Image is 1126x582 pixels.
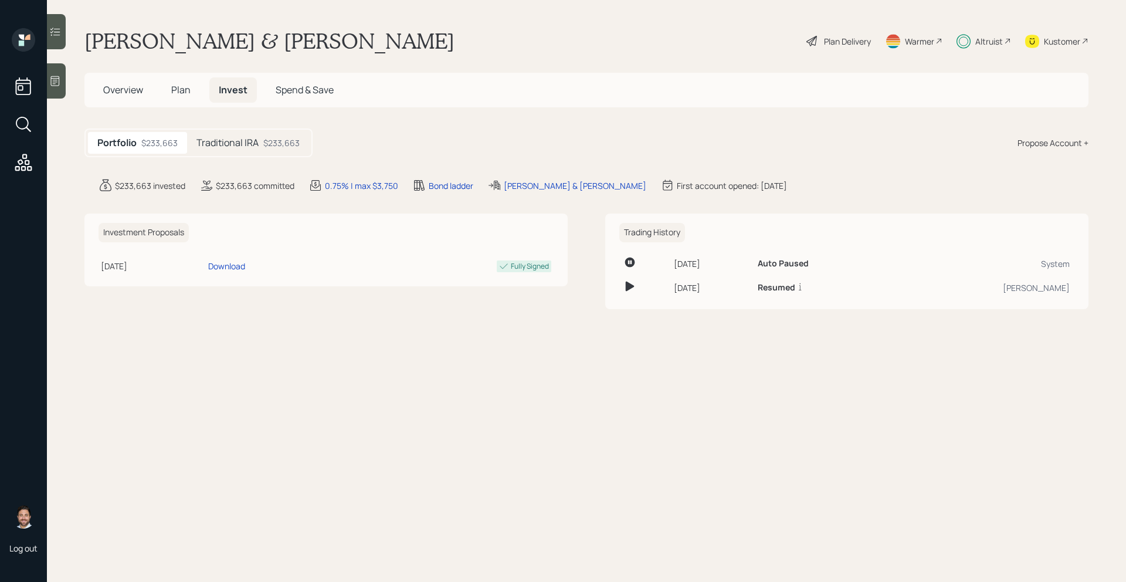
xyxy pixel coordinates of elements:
[208,260,245,272] div: Download
[1018,137,1088,149] div: Propose Account +
[758,283,795,293] h6: Resumed
[824,35,871,48] div: Plan Delivery
[429,180,473,192] div: Bond ladder
[758,259,809,269] h6: Auto Paused
[141,137,178,149] div: $233,663
[115,180,185,192] div: $233,663 invested
[511,261,549,272] div: Fully Signed
[325,180,398,192] div: 0.75% | max $3,750
[103,83,143,96] span: Overview
[97,137,137,148] h5: Portfolio
[975,35,1003,48] div: Altruist
[171,83,191,96] span: Plan
[219,83,247,96] span: Invest
[900,282,1070,294] div: [PERSON_NAME]
[84,28,455,54] h1: [PERSON_NAME] & [PERSON_NAME]
[99,223,189,242] h6: Investment Proposals
[619,223,685,242] h6: Trading History
[276,83,334,96] span: Spend & Save
[674,258,748,270] div: [DATE]
[216,180,294,192] div: $233,663 committed
[677,180,787,192] div: First account opened: [DATE]
[1044,35,1080,48] div: Kustomer
[12,505,35,529] img: michael-russo-headshot.png
[9,543,38,554] div: Log out
[196,137,259,148] h5: Traditional IRA
[900,258,1070,270] div: System
[263,137,300,149] div: $233,663
[905,35,934,48] div: Warmer
[674,282,748,294] div: [DATE]
[504,180,646,192] div: [PERSON_NAME] & [PERSON_NAME]
[101,260,204,272] div: [DATE]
